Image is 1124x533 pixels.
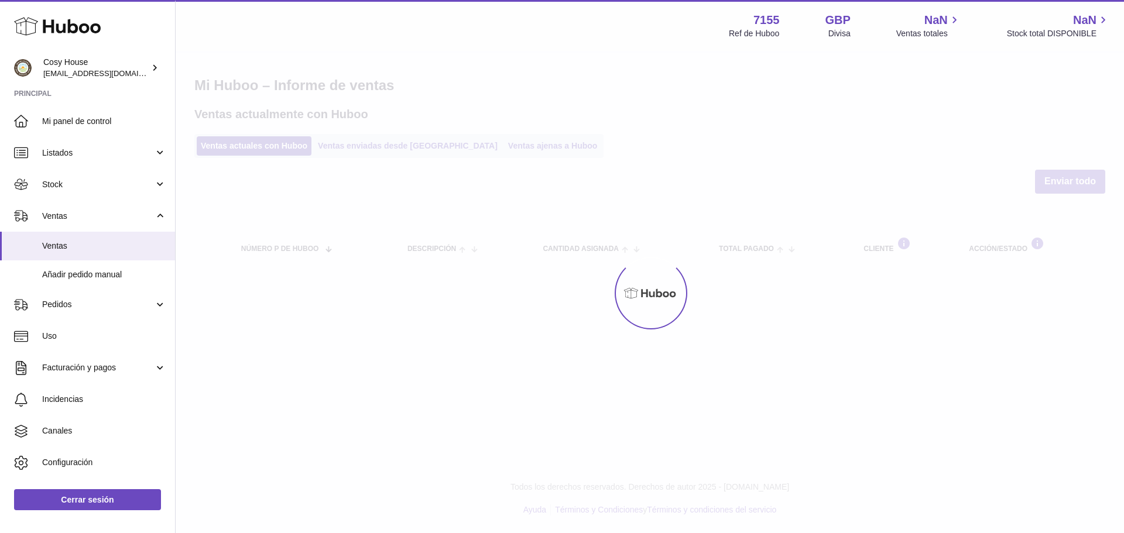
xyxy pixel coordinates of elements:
[828,28,851,39] div: Divisa
[42,240,166,252] span: Ventas
[42,425,166,436] span: Canales
[14,59,32,77] img: internalAdmin-7155@internal.huboo.com
[1007,28,1110,39] span: Stock total DISPONIBLE
[42,362,154,373] span: Facturación y pagos
[14,489,161,510] a: Cerrar sesión
[42,211,154,222] span: Ventas
[42,394,166,405] span: Incidencias
[42,147,154,159] span: Listados
[1007,12,1110,39] a: NaN Stock total DISPONIBLE
[42,457,166,468] span: Configuración
[42,299,154,310] span: Pedidos
[43,57,149,79] div: Cosy House
[753,12,780,28] strong: 7155
[42,269,166,280] span: Añadir pedido manual
[42,331,166,342] span: Uso
[924,12,948,28] span: NaN
[896,12,961,39] a: NaN Ventas totales
[896,28,961,39] span: Ventas totales
[729,28,779,39] div: Ref de Huboo
[1073,12,1096,28] span: NaN
[825,12,850,28] strong: GBP
[42,116,166,127] span: Mi panel de control
[43,68,172,78] span: [EMAIL_ADDRESS][DOMAIN_NAME]
[42,179,154,190] span: Stock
